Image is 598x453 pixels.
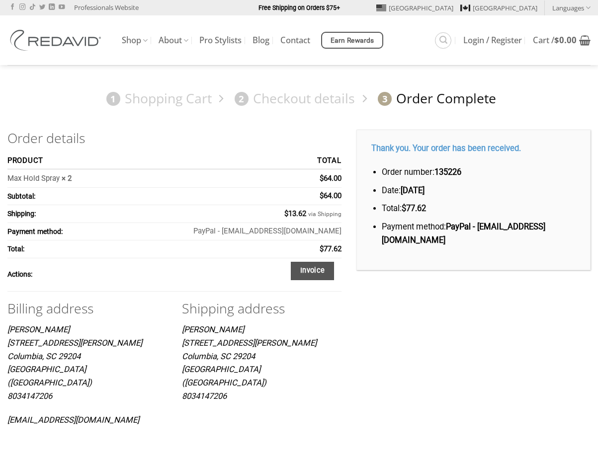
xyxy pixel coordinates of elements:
[376,0,453,15] a: [GEOGRAPHIC_DATA]
[331,35,374,46] span: Earn Rewards
[308,211,342,219] small: via Shipping
[533,29,591,51] a: View cart
[435,32,451,49] a: Search
[110,153,341,170] th: Total
[7,300,167,317] h2: Billing address
[320,191,324,200] span: $
[39,4,45,11] a: Follow on Twitter
[284,209,288,218] span: $
[182,323,342,403] address: [PERSON_NAME] [STREET_ADDRESS][PERSON_NAME] Columbia, SC 29204 [GEOGRAPHIC_DATA] ([GEOGRAPHIC_DATA])
[7,82,591,115] nav: Checkout steps
[235,92,249,106] span: 2
[7,30,107,51] img: REDAVID Salon Products | United States
[533,36,577,44] span: Cart /
[7,174,60,183] a: Max Hold Spray
[199,31,242,49] a: Pro Stylists
[382,166,576,179] li: Order number:
[460,0,537,15] a: [GEOGRAPHIC_DATA]
[7,390,167,403] p: 8034147206
[7,188,110,205] th: Subtotal:
[554,34,559,46] span: $
[320,174,324,183] span: $
[7,153,110,170] th: Product
[19,4,25,11] a: Follow on Instagram
[402,204,426,213] bdi: 77.62
[159,31,188,50] a: About
[9,4,15,11] a: Follow on Facebook
[7,130,342,147] h2: Order details
[321,32,383,49] a: Earn Rewards
[463,36,522,44] span: Login / Register
[7,205,110,223] th: Shipping:
[182,300,342,317] h2: Shipping address
[463,31,522,49] a: Login / Register
[401,186,425,195] strong: [DATE]
[382,202,576,216] li: Total:
[59,4,65,11] a: Follow on YouTube
[7,240,110,258] th: Total:
[382,184,576,198] li: Date:
[382,221,576,247] li: Payment method:
[554,34,577,46] bdi: 0.00
[7,258,110,292] th: Actions:
[402,204,406,213] span: $
[106,92,120,106] span: 1
[320,244,324,253] span: $
[291,262,334,280] a: Invoice order number 135226
[371,144,521,153] strong: Thank you. Your order has been received.
[253,31,269,49] a: Blog
[258,4,340,11] strong: Free Shipping on Orders $75+
[552,0,591,15] a: Languages
[382,222,545,245] strong: PayPal - [EMAIL_ADDRESS][DOMAIN_NAME]
[7,223,110,240] th: Payment method:
[7,323,167,427] address: [PERSON_NAME] [STREET_ADDRESS][PERSON_NAME] Columbia, SC 29204 [GEOGRAPHIC_DATA] ([GEOGRAPHIC_DATA])
[320,174,342,183] bdi: 64.00
[280,31,310,49] a: Contact
[49,4,55,11] a: Follow on LinkedIn
[320,244,342,253] span: 77.62
[122,31,148,50] a: Shop
[182,390,342,403] p: 8034147206
[110,223,341,240] td: PayPal - [EMAIL_ADDRESS][DOMAIN_NAME]
[284,209,306,218] span: 13.62
[62,174,72,183] strong: × 2
[29,4,35,11] a: Follow on TikTok
[434,167,461,177] strong: 135226
[320,191,342,200] span: 64.00
[230,90,355,107] a: 2Checkout details
[102,90,212,107] a: 1Shopping Cart
[7,414,167,427] p: [EMAIL_ADDRESS][DOMAIN_NAME]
